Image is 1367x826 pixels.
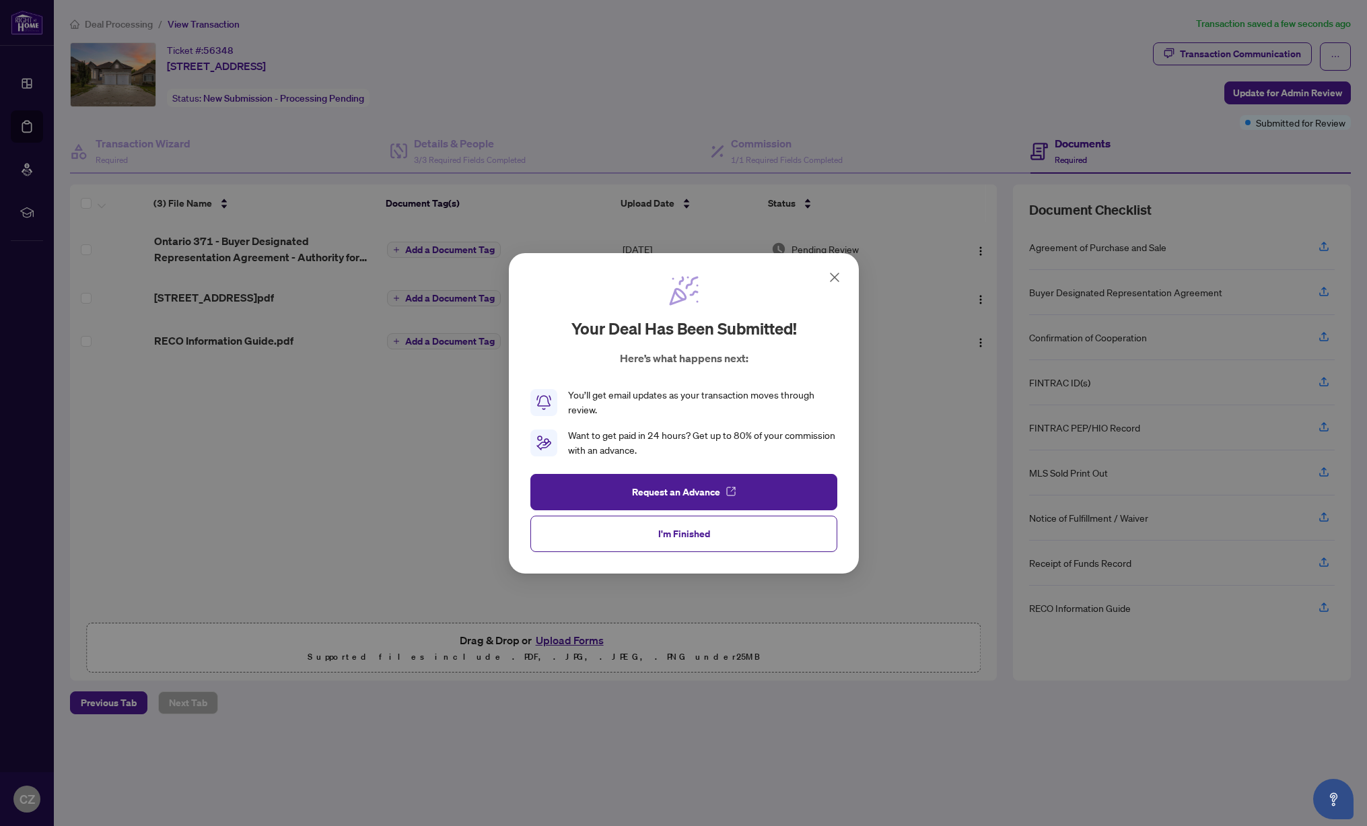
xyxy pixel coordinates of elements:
button: I'm Finished [530,515,837,551]
div: Want to get paid in 24 hours? Get up to 80% of your commission with an advance. [568,428,837,458]
span: Request an Advance [631,481,720,502]
button: Open asap [1313,779,1354,819]
h2: Your deal has been submitted! [571,318,796,339]
span: I'm Finished [658,522,709,544]
p: Here’s what happens next: [619,350,748,366]
div: You’ll get email updates as your transaction moves through review. [568,388,837,417]
button: Request an Advance [530,473,837,510]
